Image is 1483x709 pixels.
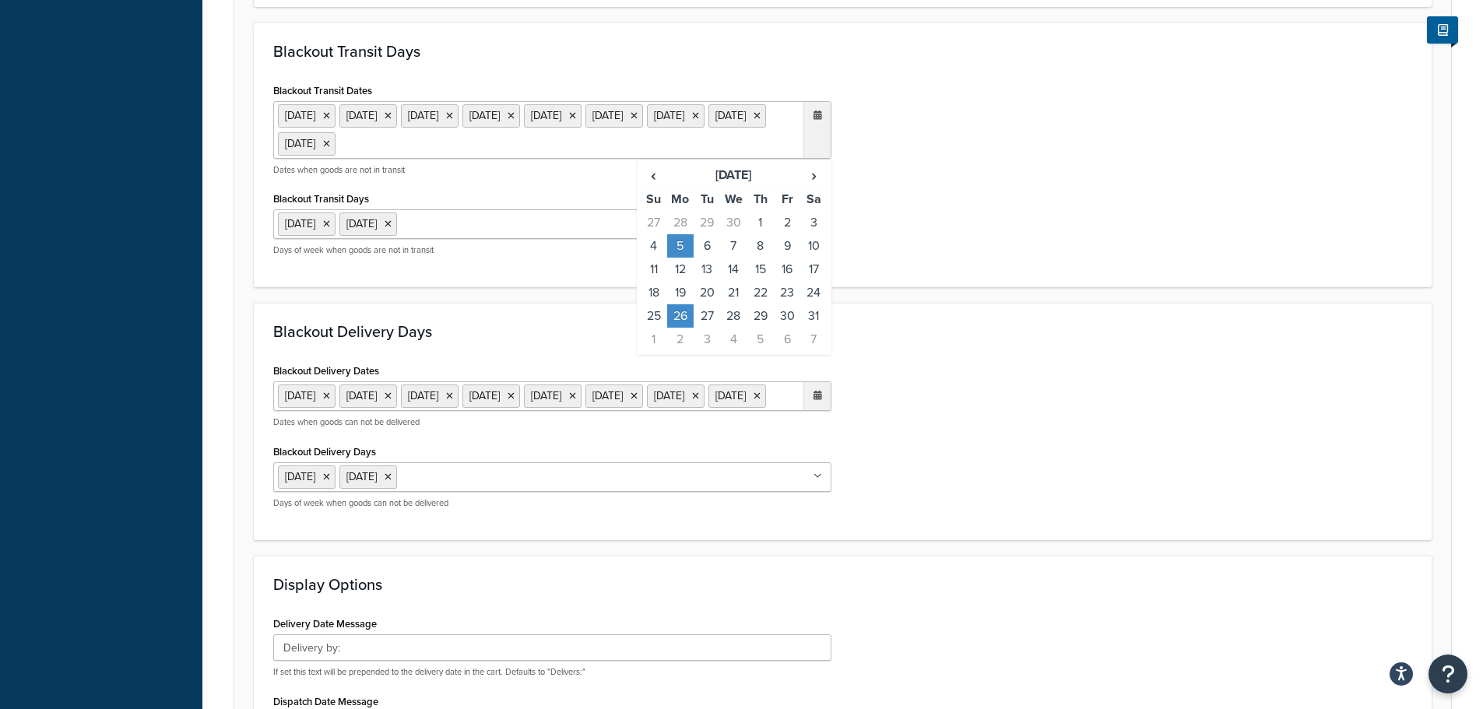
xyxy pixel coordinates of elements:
p: Dates when goods can not be delivered [273,416,831,428]
td: 21 [720,281,747,304]
th: Su [641,187,667,211]
td: 6 [694,234,720,258]
span: [DATE] [346,469,377,485]
td: 2 [667,328,694,351]
span: ‹ [641,164,666,186]
td: 4 [720,328,747,351]
td: 17 [800,258,827,281]
span: [DATE] [346,216,377,232]
label: Blackout Delivery Dates [273,365,379,377]
th: Th [747,187,774,211]
th: Sa [800,187,827,211]
td: 29 [747,304,774,328]
td: 28 [720,304,747,328]
p: If set this text will be prepended to the delivery date in the cart. Defaults to "Delivers:" [273,666,831,678]
label: Delivery Date Message [273,618,377,630]
td: 5 [747,328,774,351]
p: Dates when goods are not in transit [273,164,831,176]
li: [DATE] [462,384,520,408]
td: 27 [641,211,667,234]
td: 20 [694,281,720,304]
td: 24 [800,281,827,304]
li: [DATE] [278,384,336,408]
th: Tu [694,187,720,211]
li: [DATE] [708,384,766,408]
td: 4 [641,234,667,258]
td: 22 [747,281,774,304]
td: 27 [694,304,720,328]
li: [DATE] [585,104,643,128]
th: Fr [774,187,800,211]
td: 15 [747,258,774,281]
p: Days of week when goods are not in transit [273,244,831,256]
td: 18 [641,281,667,304]
td: 11 [641,258,667,281]
li: [DATE] [339,104,397,128]
h3: Blackout Transit Days [273,43,1412,60]
li: [DATE] [278,132,336,156]
td: 29 [694,211,720,234]
td: 12 [667,258,694,281]
li: [DATE] [524,104,582,128]
h3: Display Options [273,576,1412,593]
td: 31 [800,304,827,328]
span: › [801,164,826,186]
td: 13 [694,258,720,281]
td: 8 [747,234,774,258]
li: [DATE] [524,384,582,408]
li: [DATE] [647,384,705,408]
li: [DATE] [401,104,459,128]
h3: Blackout Delivery Days [273,323,1412,340]
label: Blackout Transit Days [273,193,369,205]
li: [DATE] [339,384,397,408]
li: [DATE] [708,104,766,128]
td: 3 [800,211,827,234]
td: 1 [747,211,774,234]
td: 7 [800,328,827,351]
td: 30 [774,304,800,328]
p: Days of week when goods can not be delivered [273,497,831,509]
th: [DATE] [667,163,800,188]
td: 26 [667,304,694,328]
span: [DATE] [285,216,315,232]
td: 3 [694,328,720,351]
label: Blackout Transit Dates [273,85,372,97]
td: 6 [774,328,800,351]
td: 2 [774,211,800,234]
label: Dispatch Date Message [273,696,378,707]
td: 30 [720,211,747,234]
th: Mo [667,187,694,211]
td: 7 [720,234,747,258]
button: Show Help Docs [1427,16,1458,44]
th: We [720,187,747,211]
td: 14 [720,258,747,281]
li: [DATE] [647,104,705,128]
li: [DATE] [585,384,643,408]
td: 28 [667,211,694,234]
span: [DATE] [285,469,315,485]
li: [DATE] [401,384,459,408]
td: 5 [667,234,694,258]
td: 9 [774,234,800,258]
li: [DATE] [278,104,336,128]
td: 10 [800,234,827,258]
td: 16 [774,258,800,281]
label: Blackout Delivery Days [273,446,376,458]
td: 19 [667,281,694,304]
td: 1 [641,328,667,351]
td: 25 [641,304,667,328]
button: Open Resource Center [1429,655,1467,693]
td: 23 [774,281,800,304]
li: [DATE] [462,104,520,128]
input: Delivers: [273,634,831,661]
